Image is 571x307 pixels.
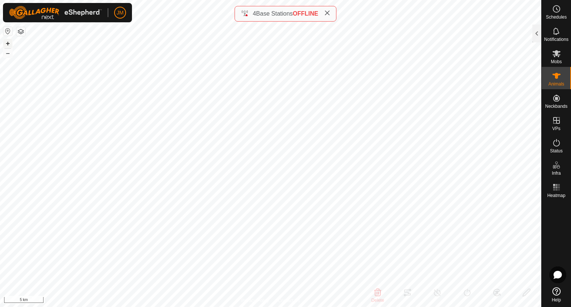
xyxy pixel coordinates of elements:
span: OFFLINE [293,10,318,17]
span: VPs [552,126,560,131]
span: Neckbands [545,104,567,109]
span: Status [550,149,562,153]
span: Schedules [546,15,567,19]
span: JM [117,9,124,17]
span: Help [552,298,561,302]
a: Privacy Policy [241,297,269,304]
span: Mobs [551,59,562,64]
span: 4 [253,10,256,17]
a: Contact Us [278,297,300,304]
button: + [3,39,12,48]
a: Help [542,284,571,305]
button: – [3,49,12,58]
span: Animals [548,82,564,86]
span: Base Stations [256,10,293,17]
span: Heatmap [547,193,565,198]
button: Reset Map [3,27,12,36]
img: Gallagher Logo [9,6,102,19]
span: Notifications [544,37,568,42]
span: Infra [552,171,561,175]
button: Map Layers [16,27,25,36]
